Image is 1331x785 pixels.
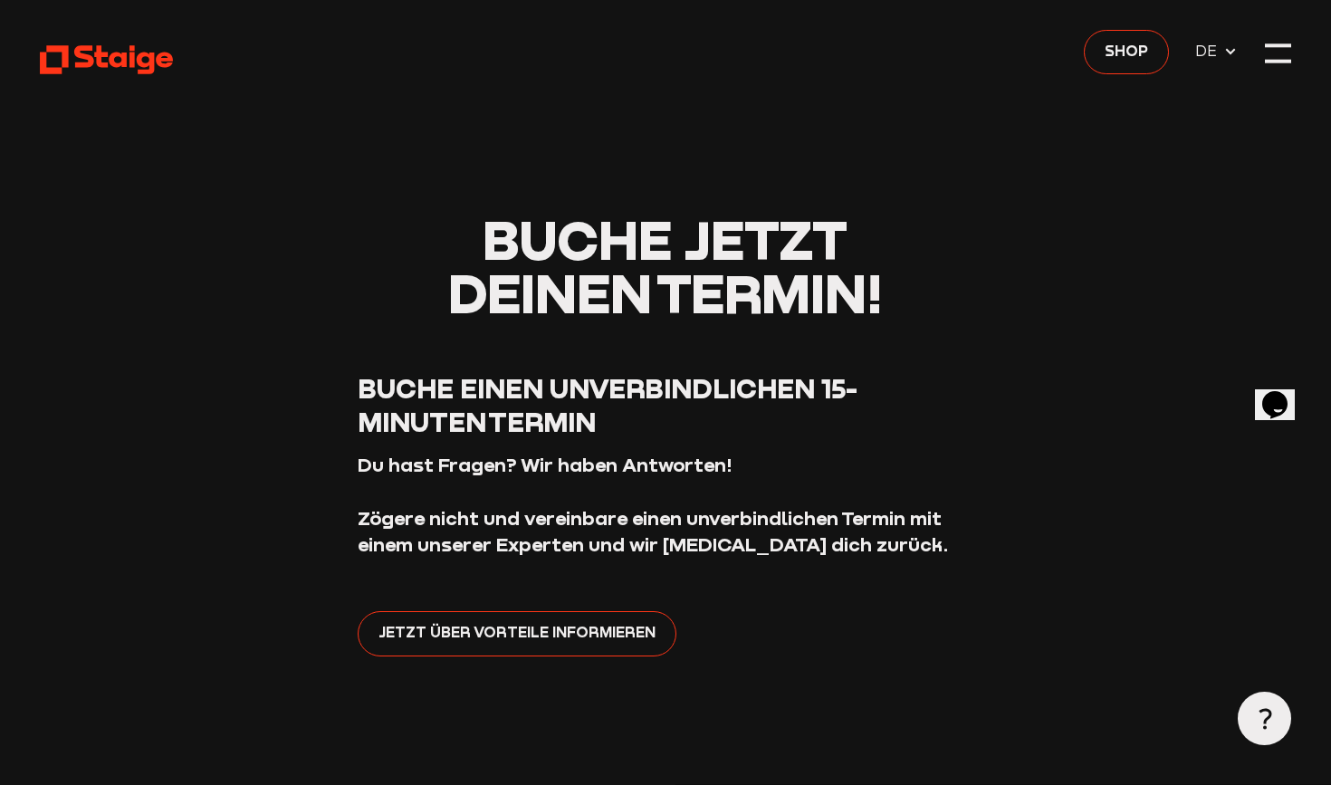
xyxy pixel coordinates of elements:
[358,453,733,476] strong: Du hast Fragen? Wir haben Antworten!
[358,371,857,438] span: Buche einen unverbindlichen 15-Minuten Termin
[1105,39,1148,62] span: Shop
[448,206,883,325] span: Buche jetzt deinen Termin!
[358,611,676,656] a: Jetzt über Vorteile informieren
[378,621,656,645] span: Jetzt über Vorteile informieren
[358,506,949,556] strong: Zögere nicht und vereinbare einen unverbindlichen Termin mit einem unserer Experten und wir [MEDI...
[1084,30,1169,75] a: Shop
[1255,366,1313,420] iframe: chat widget
[1195,39,1223,62] span: DE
